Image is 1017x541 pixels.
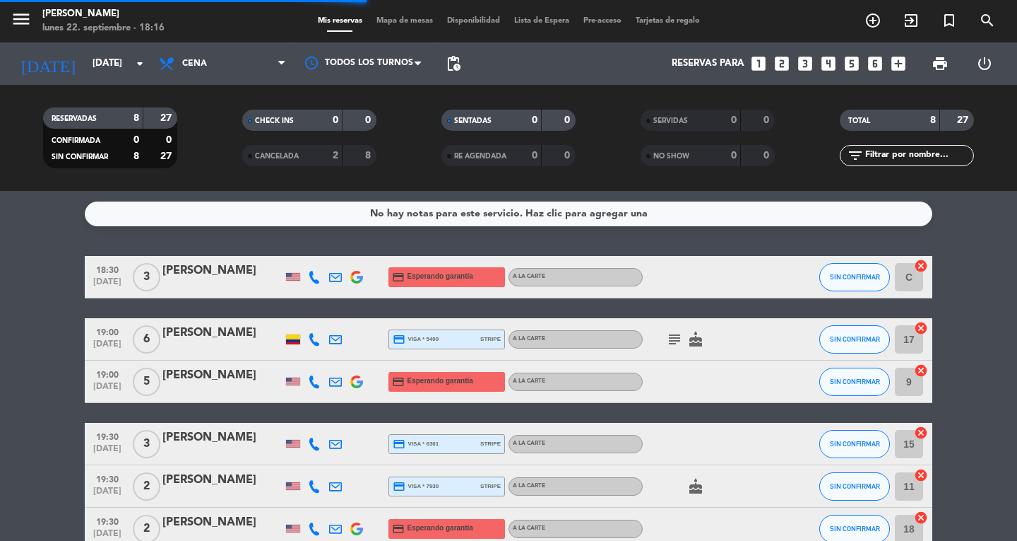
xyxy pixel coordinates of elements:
[133,151,139,161] strong: 8
[162,262,282,280] div: [PERSON_NAME]
[866,54,884,73] i: looks_6
[979,12,996,29] i: search
[513,525,545,531] span: A la carte
[666,331,683,348] i: subject
[393,438,405,450] i: credit_card
[819,263,890,291] button: SIN CONFIRMAR
[763,151,772,161] strong: 0
[932,55,948,72] span: print
[687,331,704,348] i: cake
[350,376,363,388] img: google-logo.png
[532,151,537,161] strong: 0
[513,336,545,342] span: A la carte
[333,151,338,161] strong: 2
[52,137,100,144] span: CONFIRMADA
[131,55,148,72] i: arrow_drop_down
[843,54,861,73] i: looks_5
[830,273,880,281] span: SIN CONFIRMAR
[392,271,405,284] i: credit_card
[133,472,160,501] span: 2
[914,511,928,525] i: cancel
[182,59,207,69] span: Cena
[392,523,405,535] i: credit_card
[914,363,928,378] i: cancel
[90,444,125,460] span: [DATE]
[90,339,125,356] span: [DATE]
[133,113,139,123] strong: 8
[864,12,881,29] i: add_circle_outline
[513,441,545,446] span: A la carte
[847,147,864,164] i: filter_list
[513,274,545,279] span: A la carte
[564,151,573,161] strong: 0
[90,366,125,382] span: 19:00
[454,117,492,124] span: SENTADAS
[480,335,501,344] span: stripe
[350,523,363,535] img: google-logo.png
[11,8,32,30] i: menu
[480,439,501,448] span: stripe
[52,115,97,122] span: RESERVADAS
[408,376,473,387] span: Esperando garantía
[830,378,880,385] span: SIN CONFIRMAR
[393,480,405,493] i: credit_card
[848,117,870,124] span: TOTAL
[749,54,768,73] i: looks_one
[445,55,462,72] span: pending_actions
[133,368,160,396] span: 5
[90,470,125,487] span: 19:30
[819,472,890,501] button: SIN CONFIRMAR
[513,483,545,489] span: A la carte
[914,321,928,335] i: cancel
[454,153,506,160] span: RE AGENDADA
[830,440,880,448] span: SIN CONFIRMAR
[819,368,890,396] button: SIN CONFIRMAR
[576,17,629,25] span: Pre-acceso
[687,478,704,495] i: cake
[365,151,374,161] strong: 8
[914,468,928,482] i: cancel
[903,12,920,29] i: exit_to_app
[393,333,439,346] span: visa * 5499
[369,17,440,25] span: Mapa de mesas
[52,153,108,161] span: SIN CONFIRMAR
[819,325,890,354] button: SIN CONFIRMAR
[653,117,688,124] span: SERVIDAS
[440,17,507,25] span: Disponibilidad
[350,271,363,284] img: google-logo.png
[162,513,282,532] div: [PERSON_NAME]
[11,8,32,35] button: menu
[90,513,125,529] span: 19:30
[133,135,139,145] strong: 0
[311,17,369,25] span: Mis reservas
[914,426,928,440] i: cancel
[162,471,282,489] div: [PERSON_NAME]
[830,525,880,533] span: SIN CONFIRMAR
[133,430,160,458] span: 3
[976,55,993,72] i: power_settings_new
[365,115,374,125] strong: 0
[796,54,814,73] i: looks_3
[731,151,737,161] strong: 0
[564,115,573,125] strong: 0
[830,335,880,343] span: SIN CONFIRMAR
[90,277,125,293] span: [DATE]
[653,153,689,160] span: NO SHOW
[333,115,338,125] strong: 0
[408,271,473,282] span: Esperando garantía
[864,148,973,163] input: Filtrar por nombre...
[408,523,473,534] span: Esperando garantía
[166,135,174,145] strong: 0
[90,487,125,503] span: [DATE]
[889,54,908,73] i: add_box
[42,7,165,21] div: [PERSON_NAME]
[507,17,576,25] span: Lista de Espera
[513,378,545,384] span: A la carte
[255,153,299,160] span: CANCELADA
[90,323,125,339] span: 19:00
[90,428,125,444] span: 19:30
[763,115,772,125] strong: 0
[370,206,648,222] div: No hay notas para este servicio. Haz clic para agregar una
[914,259,928,273] i: cancel
[819,54,838,73] i: looks_4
